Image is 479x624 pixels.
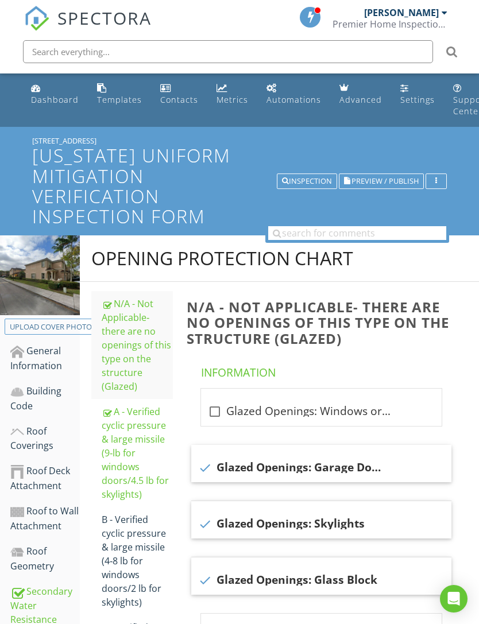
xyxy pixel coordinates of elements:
[57,6,152,30] span: SPECTORA
[266,94,321,105] div: Automations
[10,504,80,533] div: Roof to Wall Attachment
[160,94,198,105] div: Contacts
[400,94,435,105] div: Settings
[102,297,173,393] div: N/A - Not Applicable‐ there are no openings of this type on the structure (Glazed)
[339,175,424,185] a: Preview / Publish
[335,78,387,111] a: Advanced
[32,136,447,145] div: [STREET_ADDRESS]
[26,78,83,111] a: Dashboard
[92,78,146,111] a: Templates
[262,78,326,111] a: Automations (Basic)
[212,78,253,111] a: Metrics
[277,175,337,185] a: Inspection
[10,544,80,573] div: Roof Geometry
[23,40,433,63] input: Search everything...
[91,247,353,270] div: Opening Protection Chart
[10,464,80,493] div: Roof Deck Attachment
[102,405,173,501] div: A - Verified cyclic pressure & large missile (9‐lb for windows doors/4.5 lb for skylights)
[97,94,142,105] div: Templates
[339,173,424,189] button: Preview / Publish
[10,384,80,413] div: Building Code
[268,226,446,240] input: search for comments
[282,177,332,185] div: Inspection
[339,94,382,105] div: Advanced
[10,424,80,453] div: Roof Coverings
[10,344,80,373] div: General Information
[187,299,461,346] h3: N/A - Not Applicable‐ there are no openings of this type on the structure (Glazed)
[5,319,97,335] button: Upload cover photo
[277,173,337,189] button: Inspection
[364,7,439,18] div: [PERSON_NAME]
[351,177,419,185] span: Preview / Publish
[201,361,446,380] h4: Information
[217,94,248,105] div: Metrics
[10,321,92,333] div: Upload cover photo
[31,94,79,105] div: Dashboard
[396,78,439,111] a: Settings
[333,18,447,30] div: Premier Home Inspections
[32,145,447,226] h1: [US_STATE] Uniform Mitigation Verification Inspection Form
[24,6,49,31] img: The Best Home Inspection Software - Spectora
[102,513,173,609] div: B - Verified cyclic pressure & large missile (4‐8 lb for windows doors/2 lb for skylights)
[24,15,152,40] a: SPECTORA
[156,78,203,111] a: Contacts
[440,585,468,613] div: Open Intercom Messenger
